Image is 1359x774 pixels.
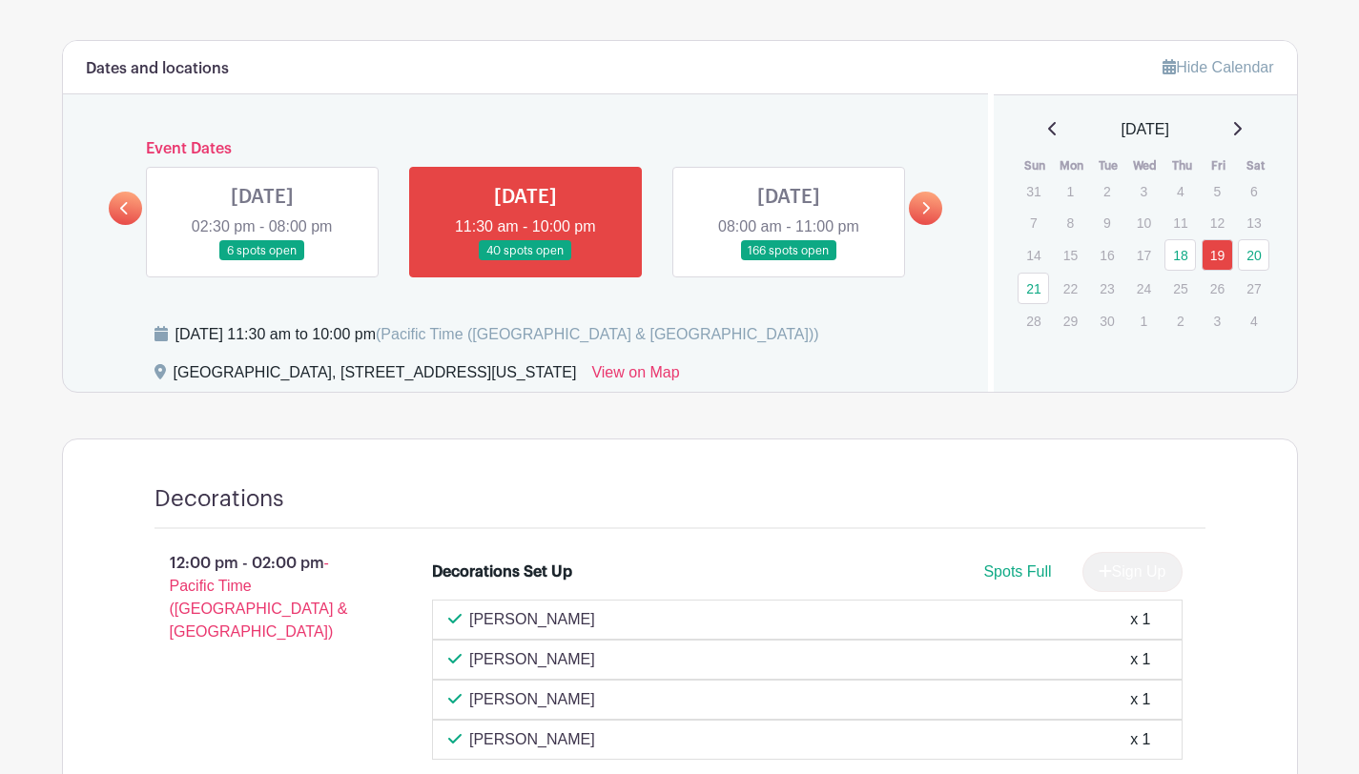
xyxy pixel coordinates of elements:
p: 31 [1018,176,1049,206]
a: 18 [1164,239,1196,271]
p: 5 [1202,176,1233,206]
p: 1 [1055,176,1086,206]
p: 12 [1202,208,1233,237]
p: 2 [1091,176,1122,206]
p: 17 [1128,240,1160,270]
p: 7 [1018,208,1049,237]
a: View on Map [591,361,679,392]
span: Spots Full [983,563,1051,580]
p: 23 [1091,274,1122,303]
p: [PERSON_NAME] [469,688,595,711]
p: 16 [1091,240,1122,270]
div: x 1 [1130,608,1150,631]
th: Tue [1090,156,1127,175]
h6: Event Dates [142,140,910,158]
p: 14 [1018,240,1049,270]
div: x 1 [1130,728,1150,751]
a: Hide Calendar [1163,59,1273,75]
p: 1 [1128,306,1160,336]
th: Fri [1201,156,1238,175]
th: Sat [1237,156,1274,175]
p: 11 [1164,208,1196,237]
p: [PERSON_NAME] [469,648,595,671]
th: Wed [1127,156,1164,175]
p: 30 [1091,306,1122,336]
p: 15 [1055,240,1086,270]
div: x 1 [1130,648,1150,671]
p: [PERSON_NAME] [469,728,595,751]
p: 3 [1202,306,1233,336]
p: 29 [1055,306,1086,336]
p: 12:00 pm - 02:00 pm [124,544,402,651]
p: 25 [1164,274,1196,303]
p: 24 [1128,274,1160,303]
th: Sun [1017,156,1054,175]
p: 27 [1238,274,1269,303]
p: 10 [1128,208,1160,237]
p: 4 [1164,176,1196,206]
h6: Dates and locations [86,60,229,78]
div: [GEOGRAPHIC_DATA], [STREET_ADDRESS][US_STATE] [174,361,577,392]
p: 26 [1202,274,1233,303]
a: 19 [1202,239,1233,271]
p: 9 [1091,208,1122,237]
div: x 1 [1130,688,1150,711]
h4: Decorations [154,485,284,513]
a: 21 [1018,273,1049,304]
p: [PERSON_NAME] [469,608,595,631]
a: 20 [1238,239,1269,271]
p: 8 [1055,208,1086,237]
p: 3 [1128,176,1160,206]
th: Mon [1054,156,1091,175]
p: 13 [1238,208,1269,237]
p: 28 [1018,306,1049,336]
p: 6 [1238,176,1269,206]
span: (Pacific Time ([GEOGRAPHIC_DATA] & [GEOGRAPHIC_DATA])) [376,326,819,342]
p: 4 [1238,306,1269,336]
div: Decorations Set Up [432,560,572,583]
th: Thu [1163,156,1201,175]
p: 2 [1164,306,1196,336]
div: [DATE] 11:30 am to 10:00 pm [175,323,819,346]
p: 22 [1055,274,1086,303]
span: [DATE] [1122,118,1169,141]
